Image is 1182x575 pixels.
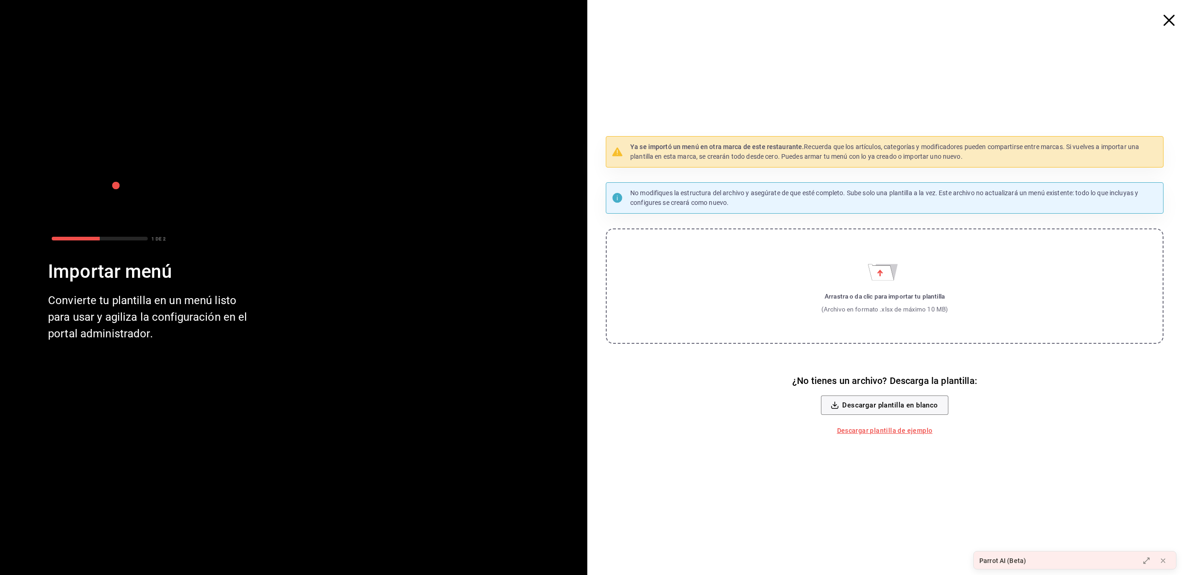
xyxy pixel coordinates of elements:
p: No modifiques la estructura del archivo y asegúrate de que esté completo. Sube solo una plantilla... [630,188,1158,208]
div: Importar menú [48,259,255,285]
div: Arrastra o da clic para importar tu plantilla [821,292,948,301]
div: Parrot AI (Beta) [979,556,1026,566]
div: 1 DE 2 [151,235,166,242]
p: Recuerda que los artículos, categorías y modificadores pueden compartirse entre marcas. Si vuelve... [630,142,1158,162]
h6: ¿No tienes un archivo? Descarga la plantilla: [792,373,977,388]
div: Convierte tu plantilla en un menú listo para usar y agiliza la configuración en el portal adminis... [48,292,255,342]
label: Importar menú [606,228,1164,344]
button: Descargar plantilla en blanco [821,395,948,415]
strong: Ya se importó un menú en otra marca de este restaurante. [630,143,804,150]
div: (Archivo en formato .xlsx de máximo 10 MB) [821,305,948,314]
a: Descargar plantilla de ejemplo [833,422,936,439]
